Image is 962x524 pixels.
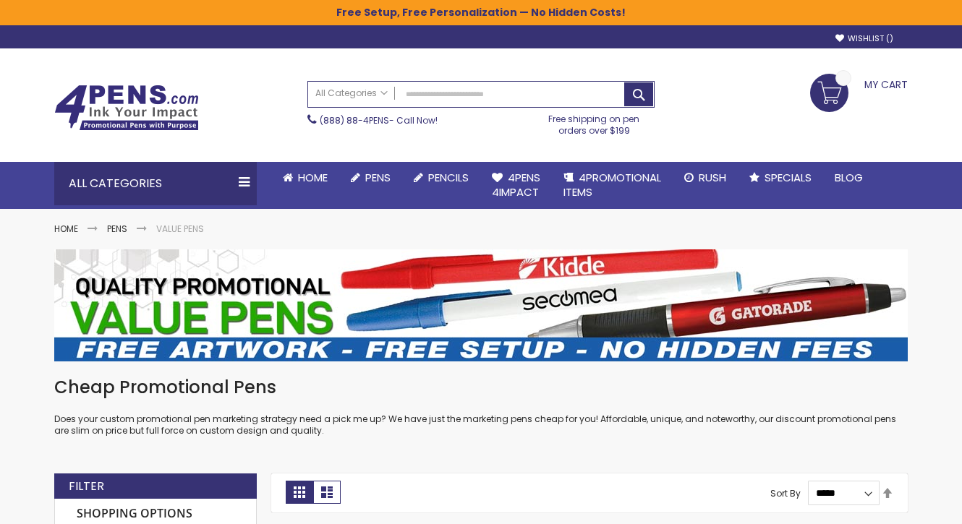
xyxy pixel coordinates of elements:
[107,223,127,235] a: Pens
[365,170,391,185] span: Pens
[770,486,801,499] label: Sort By
[54,85,199,131] img: 4Pens Custom Pens and Promotional Products
[428,170,469,185] span: Pencils
[534,108,655,137] div: Free shipping on pen orders over $199
[54,249,908,361] img: Value Pens
[156,223,204,235] strong: Value Pens
[480,162,552,209] a: 4Pens4impact
[320,114,389,126] a: (888) 88-4PENS
[54,376,908,399] h1: Cheap Promotional Pens
[835,170,863,185] span: Blog
[563,170,661,199] span: 4PROMOTIONAL ITEMS
[339,162,402,194] a: Pens
[673,162,738,194] a: Rush
[69,478,104,494] strong: Filter
[823,162,874,194] a: Blog
[271,162,339,194] a: Home
[315,87,388,99] span: All Categories
[835,33,893,44] a: Wishlist
[54,376,908,437] div: Does your custom promotional pen marketing strategy need a pick me up? We have just the marketing...
[552,162,673,209] a: 4PROMOTIONALITEMS
[492,170,540,199] span: 4Pens 4impact
[286,481,313,504] strong: Grid
[298,170,328,185] span: Home
[738,162,823,194] a: Specials
[765,170,812,185] span: Specials
[699,170,726,185] span: Rush
[54,223,78,235] a: Home
[308,82,395,106] a: All Categories
[402,162,480,194] a: Pencils
[54,162,257,205] div: All Categories
[320,114,438,126] span: - Call Now!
